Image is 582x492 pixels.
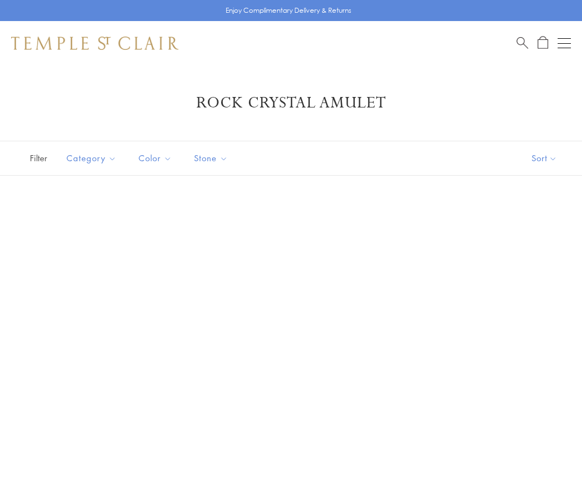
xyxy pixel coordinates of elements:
[130,146,180,171] button: Color
[188,151,236,165] span: Stone
[186,146,236,171] button: Stone
[226,5,351,16] p: Enjoy Complimentary Delivery & Returns
[133,151,180,165] span: Color
[61,151,125,165] span: Category
[558,37,571,50] button: Open navigation
[28,93,554,113] h1: Rock Crystal Amulet
[58,146,125,171] button: Category
[11,37,178,50] img: Temple St. Clair
[538,36,548,50] a: Open Shopping Bag
[507,141,582,175] button: Show sort by
[517,36,528,50] a: Search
